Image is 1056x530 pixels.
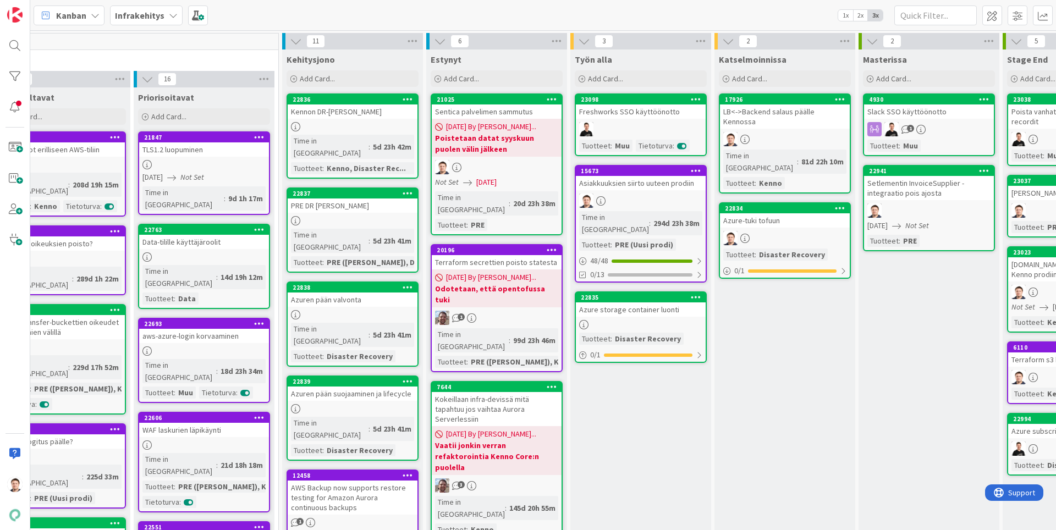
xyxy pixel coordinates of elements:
[723,231,738,245] img: TG
[432,382,562,426] div: 7644Kokeillaan infra-devissä mitä tapahtuu jos vaihtaa Aurora Serverlessiin
[100,200,102,212] span: :
[505,502,507,514] span: :
[576,254,706,268] div: 48/48
[1011,388,1043,400] div: Tuotteet
[610,333,612,345] span: :
[139,132,269,142] div: 21847
[435,177,459,187] i: Not Set
[30,383,31,395] span: :
[579,122,593,136] img: JV
[435,132,558,154] b: Poistetaan datat syyskuun puolen välin jälkeen
[507,502,558,514] div: 145d 20h 55m
[435,160,449,174] img: TG
[218,459,266,471] div: 21d 18h 18m
[216,365,218,377] span: :
[435,283,558,305] b: Odotetaan, että opentofussa tuki
[723,150,797,174] div: Time in [GEOGRAPHIC_DATA]
[476,176,497,188] span: [DATE]
[864,104,994,119] div: Slack SSO käyttöönotto
[139,329,269,343] div: aws-azure-login korvaaminen
[144,320,269,328] div: 22693
[288,189,417,213] div: 22837PRE DR [PERSON_NAME]
[590,349,601,361] span: 0 / 1
[723,177,755,189] div: Tuotteet
[723,132,738,146] img: TG
[432,478,562,493] div: ET
[288,189,417,198] div: 22837
[84,471,122,483] div: 225d 33m
[68,179,70,191] span: :
[369,141,370,153] span: :
[432,160,562,174] div: TG
[610,239,612,251] span: :
[288,283,417,307] div: 22838Azuren pään valvonta
[446,272,536,283] span: [DATE] By [PERSON_NAME]...
[576,348,706,362] div: 0/1
[370,141,414,153] div: 5d 23h 42m
[139,319,269,329] div: 22693
[296,518,304,525] span: 1
[864,176,994,200] div: Setlementin InvoiceSupplier -integraatio pois ajosta
[369,423,370,435] span: :
[446,121,536,132] span: [DATE] By [PERSON_NAME]...
[35,398,37,410] span: :
[435,311,449,325] img: ET
[894,5,977,25] input: Quick Filter...
[437,246,562,254] div: 20196
[732,74,767,84] span: Add Card...
[509,334,510,346] span: :
[720,95,850,129] div: 17926LB<->Backend salaus päälle Kennossa
[863,165,995,251] a: 22941Setlementin InvoiceSupplier -integraatio pois ajostaTG[DATE]Not SetTuotteet:PRE
[291,229,369,253] div: Time in [GEOGRAPHIC_DATA]
[216,271,218,283] span: :
[576,104,706,119] div: Freshworks SSO käyttöönotto
[576,166,706,190] div: 15673Asiakkuuksien siirto uuteen prodiin
[139,413,269,437] div: 22606WAF laskurien läpikäynti
[322,162,324,174] span: :
[867,235,899,247] div: Tuotteet
[581,96,706,103] div: 23098
[864,203,994,218] div: TG
[174,292,175,305] span: :
[139,235,269,249] div: Data-tilille käyttäjäroolit
[876,74,911,84] span: Add Card...
[432,382,562,392] div: 7644
[1011,459,1043,471] div: Tuotteet
[1011,285,1026,299] img: TG
[576,95,706,104] div: 23098
[218,271,266,283] div: 14d 19h 12m
[432,245,562,255] div: 20196
[719,202,851,279] a: 22834Azure-tuki tofuunTGTuotteet:Disaster Recovery0/1
[287,187,419,273] a: 22837PRE DR [PERSON_NAME]Time in [GEOGRAPHIC_DATA]:5d 23h 41mTuotteet:PRE ([PERSON_NAME]), D...
[579,333,610,345] div: Tuotteet
[863,93,995,156] a: 4930Slack SSO käyttöönottoJVTuotteet:Muu
[864,166,994,200] div: 22941Setlementin InvoiceSupplier -integraatio pois ajosta
[293,378,417,385] div: 22839
[720,95,850,104] div: 17926
[142,292,174,305] div: Tuotteet
[287,93,419,179] a: 22836Kennon DR-[PERSON_NAME]Time in [GEOGRAPHIC_DATA]:5d 23h 42mTuotteet:Kenno, Disaster Rec...
[864,166,994,176] div: 22941
[1011,316,1043,328] div: Tuotteet
[291,417,369,441] div: Time in [GEOGRAPHIC_DATA]
[590,269,604,280] span: 0/13
[458,313,465,321] span: 1
[899,235,900,247] span: :
[590,255,608,267] span: 48 / 48
[576,292,706,317] div: 22835Azure storage container luonti
[72,273,74,285] span: :
[144,414,269,422] div: 22606
[612,140,632,152] div: Muu
[74,273,122,285] div: 289d 1h 22m
[720,203,850,213] div: 22834
[291,256,322,268] div: Tuotteet
[288,377,417,401] div: 22839Azuren pään suojaaminen ja lifecycle
[510,197,558,209] div: 20d 23h 38m
[1043,150,1044,162] span: :
[432,95,562,119] div: 21025Sentica palvelimen sammutus
[1011,132,1026,146] img: JV
[179,496,181,508] span: :
[293,284,417,291] div: 22838
[466,356,468,368] span: :
[142,172,163,183] span: [DATE]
